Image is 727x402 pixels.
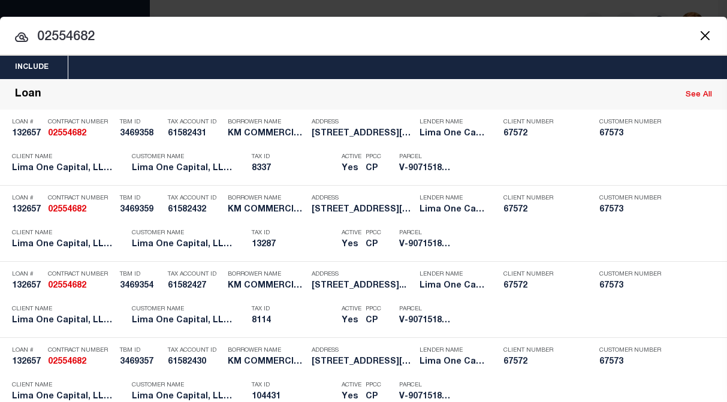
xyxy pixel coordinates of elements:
h5: 3469358 [120,129,162,139]
h5: V-9071518143690066177532 [399,392,453,402]
h5: CP [366,316,381,326]
p: Loan # [12,195,42,202]
h5: V-9071518143621040692098 [399,316,453,326]
h5: KM COMMERCIAL RENTALS, LLC [228,357,306,367]
h5: Lima One Capital, LLC - Term Portfolio [132,392,234,402]
p: Client Name [12,229,114,237]
p: Tax ID [252,382,336,389]
p: TBM ID [120,347,162,354]
h5: KM COMMERCIAL RENTALS, LLC [228,129,306,139]
div: Loan [15,88,41,102]
p: Client Number [503,271,581,278]
h5: Lima One Capital, LLC - Term Po... [420,357,485,367]
p: Active [342,382,361,389]
h5: 3469359 [120,205,162,215]
h5: 104431 [252,392,336,402]
h5: Lima One Capital, LLC - Term Portfolio [132,240,234,250]
p: Active [342,306,361,313]
p: Client Number [503,119,581,126]
h5: 132657 [12,357,42,367]
p: Tax Account ID [168,271,222,278]
p: Address [312,119,414,126]
p: Customer Name [132,306,234,313]
p: PPCC [366,382,381,389]
p: Tax Account ID [168,119,222,126]
p: Address [312,271,414,278]
h5: 823 CHURCH STREET KINGS MOUNTAI... [312,129,414,139]
h5: V-9071518143742328205919 [399,164,453,174]
h5: Lima One Capital, LLC - Bridge Portfolio [12,164,114,174]
h5: Yes [342,240,360,250]
h5: 61582427 [168,281,222,291]
p: Customer Number [599,271,661,278]
p: Tax ID [252,229,336,237]
p: Lender Name [420,271,485,278]
p: Parcel [399,382,453,389]
p: Parcel [399,229,453,237]
p: Customer Name [132,229,234,237]
h5: V-9071518143780081071763 [399,240,453,250]
strong: 02554682 [48,358,86,366]
p: Active [342,229,361,237]
h5: 132657 [12,129,42,139]
h5: 67573 [599,357,659,367]
h5: 609 MAUNEY AVENUE KINGS MOUNTAI... [312,205,414,215]
h5: Lima One Capital, LLC - Term Po... [420,281,485,291]
p: Lender Name [420,347,485,354]
h5: 67573 [599,281,659,291]
h5: Yes [342,392,360,402]
h5: Lima One Capital, LLC - Term Po... [420,129,485,139]
p: Loan # [12,271,42,278]
h5: Lima One Capital, LLC - Term Portfolio [132,164,234,174]
h5: 02554682 [48,205,114,215]
p: Tax ID [252,153,336,161]
p: Borrower Name [228,119,306,126]
h5: 517 N CHESTNUT STREET GASTONIA ... [312,357,414,367]
p: Client Name [12,153,114,161]
h5: 67572 [503,281,581,291]
h5: 67572 [503,205,581,215]
p: Tax Account ID [168,347,222,354]
h5: 405 YORK ROAD KINGS MOUNTAIN NC... [312,281,414,291]
h5: Yes [342,164,360,174]
h5: Lima One Capital, LLC - Term Po... [420,205,485,215]
h5: 132657 [12,281,42,291]
button: Close [697,28,713,43]
h5: 02554682 [48,357,114,367]
h5: Lima One Capital, LLC - Bridge Portfolio [12,240,114,250]
strong: 02554682 [48,282,86,290]
p: Lender Name [420,119,485,126]
p: Customer Number [599,195,661,202]
h5: KM COMMERCIAL RENTALS, LLC [228,281,306,291]
h5: 67572 [503,357,581,367]
p: Parcel [399,306,453,313]
p: Contract Number [48,119,114,126]
h5: 3469354 [120,281,162,291]
p: Customer Name [132,382,234,389]
p: Contract Number [48,271,114,278]
p: PPCC [366,229,381,237]
p: Contract Number [48,347,114,354]
p: TBM ID [120,271,162,278]
p: Lender Name [420,195,485,202]
p: Address [312,347,414,354]
p: Tax Account ID [168,195,222,202]
p: Client Number [503,195,581,202]
p: TBM ID [120,119,162,126]
h5: CP [366,164,381,174]
p: Customer Name [132,153,234,161]
h5: 3469357 [120,357,162,367]
h5: 8114 [252,316,336,326]
p: Client Name [12,382,114,389]
p: Borrower Name [228,347,306,354]
h5: KM COMMERCIAL RENTALS, LLC [228,205,306,215]
h5: 02554682 [48,281,114,291]
a: See All [686,91,712,99]
h5: 67573 [599,205,659,215]
p: Tax ID [252,306,336,313]
p: Active [342,153,361,161]
h5: CP [366,240,381,250]
h5: 61582432 [168,205,222,215]
p: Loan # [12,119,42,126]
p: Loan # [12,347,42,354]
